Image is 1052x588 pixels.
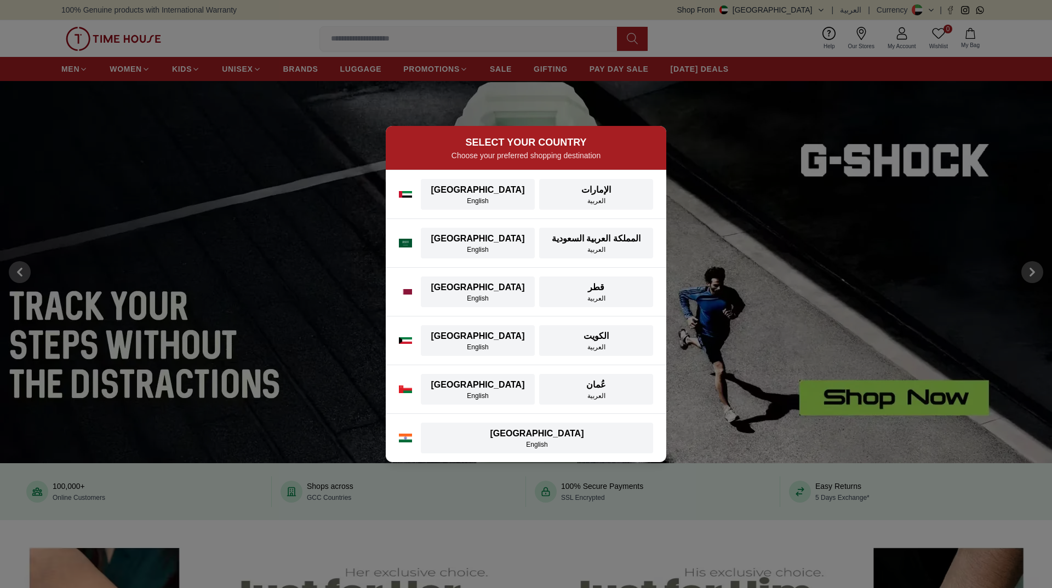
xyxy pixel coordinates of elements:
button: [GEOGRAPHIC_DATA]English [421,228,535,258]
div: [GEOGRAPHIC_DATA] [427,232,528,245]
h2: SELECT YOUR COUNTRY [399,135,653,150]
button: [GEOGRAPHIC_DATA]English [421,276,535,307]
button: الإماراتالعربية [539,179,653,210]
div: English [427,197,528,205]
div: English [427,440,647,449]
div: English [427,391,528,400]
button: [GEOGRAPHIC_DATA]English [421,423,653,453]
div: English [427,245,528,254]
img: Oman flag [399,385,412,393]
button: الكويتالعربية [539,325,653,356]
img: UAE flag [399,191,412,198]
div: المملكة العربية السعودية [546,232,647,245]
img: Kuwait flag [399,337,412,344]
div: العربية [546,245,647,254]
div: [GEOGRAPHIC_DATA] [427,330,528,343]
div: الإمارات [546,183,647,197]
div: English [427,294,528,303]
div: [GEOGRAPHIC_DATA] [427,378,528,391]
div: [GEOGRAPHIC_DATA] [427,281,528,294]
button: [GEOGRAPHIC_DATA]English [421,374,535,405]
div: العربية [546,294,647,303]
div: العربية [546,343,647,351]
button: عُمانالعربية [539,374,653,405]
div: English [427,343,528,351]
div: العربية [546,391,647,400]
div: عُمان [546,378,647,391]
img: Qatar flag [399,289,412,295]
div: [GEOGRAPHIC_DATA] [427,427,647,440]
img: Saudi Arabia flag [399,239,412,247]
button: [GEOGRAPHIC_DATA]English [421,325,535,356]
button: قطرالعربية [539,276,653,307]
div: العربية [546,197,647,205]
img: India flag [399,434,412,442]
div: [GEOGRAPHIC_DATA] [427,183,528,197]
div: الكويت [546,330,647,343]
button: [GEOGRAPHIC_DATA]English [421,179,535,210]
button: المملكة العربية السعوديةالعربية [539,228,653,258]
p: Choose your preferred shopping destination [399,150,653,161]
div: قطر [546,281,647,294]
